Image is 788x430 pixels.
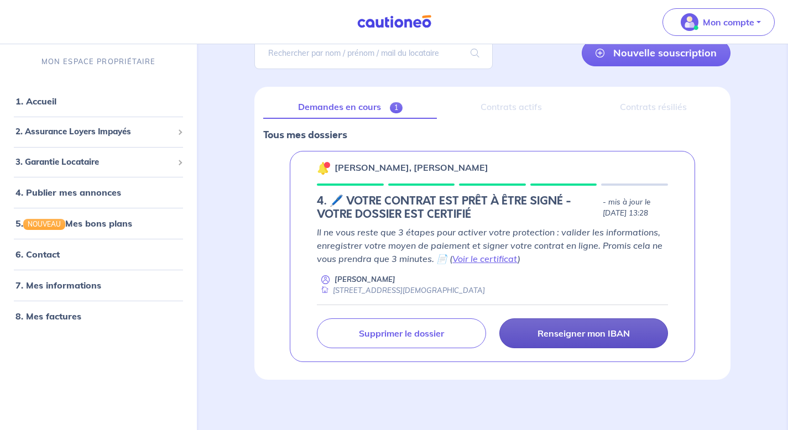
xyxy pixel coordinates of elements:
h5: 4. 🖊️ VOTRE CONTRAT EST PRÊT À ÊTRE SIGNÉ - VOTRE DOSSIER EST CERTIFIÉ [317,195,598,221]
span: 3. Garantie Locataire [15,155,173,168]
div: 7. Mes informations [4,274,192,296]
button: illu_account_valid_menu.svgMon compte [662,8,775,36]
img: Cautioneo [353,15,436,29]
a: 7. Mes informations [15,280,101,291]
span: search [457,38,493,69]
div: 3. Garantie Locataire [4,151,192,172]
div: 5.NOUVEAUMes bons plans [4,212,192,234]
div: 8. Mes factures [4,305,192,327]
img: illu_account_valid_menu.svg [681,13,698,31]
p: [PERSON_NAME] [335,274,395,285]
p: MON ESPACE PROPRIÉTAIRE [41,56,155,67]
a: 5.NOUVEAUMes bons plans [15,218,132,229]
p: Il ne vous reste que 3 étapes pour activer votre protection : valider les informations, enregistr... [317,226,668,265]
div: 4. Publier mes annonces [4,181,192,203]
span: 2. Assurance Loyers Impayés [15,125,173,138]
div: 1. Accueil [4,90,192,112]
a: 8. Mes factures [15,311,81,322]
div: [STREET_ADDRESS][DEMOGRAPHIC_DATA] [317,285,485,296]
div: state: PAYMENT-METHOD-IN-PROGRESS, Context: NEW,CHOOSE-CERTIFICATE,RELATIONSHIP,RENTER-DOCUMENTS [317,195,668,221]
p: Renseigner mon IBAN [537,328,630,339]
p: Mon compte [703,15,754,29]
a: 1. Accueil [15,96,56,107]
p: Tous mes dossiers [263,128,722,142]
a: 6. Contact [15,249,60,260]
p: Supprimer le dossier [359,328,444,339]
div: 2. Assurance Loyers Impayés [4,121,192,143]
input: Rechercher par nom / prénom / mail du locataire [254,37,492,69]
a: 4. Publier mes annonces [15,187,121,198]
a: Voir le certificat [452,253,518,264]
p: - mis à jour le [DATE] 13:28 [603,197,668,219]
a: Nouvelle souscription [582,40,730,66]
img: 🔔 [317,161,330,175]
a: Supprimer le dossier [317,318,486,348]
a: Demandes en cours1 [263,96,437,119]
span: 1 [390,102,403,113]
a: Renseigner mon IBAN [499,318,668,348]
div: 6. Contact [4,243,192,265]
p: [PERSON_NAME], [PERSON_NAME] [335,161,488,174]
